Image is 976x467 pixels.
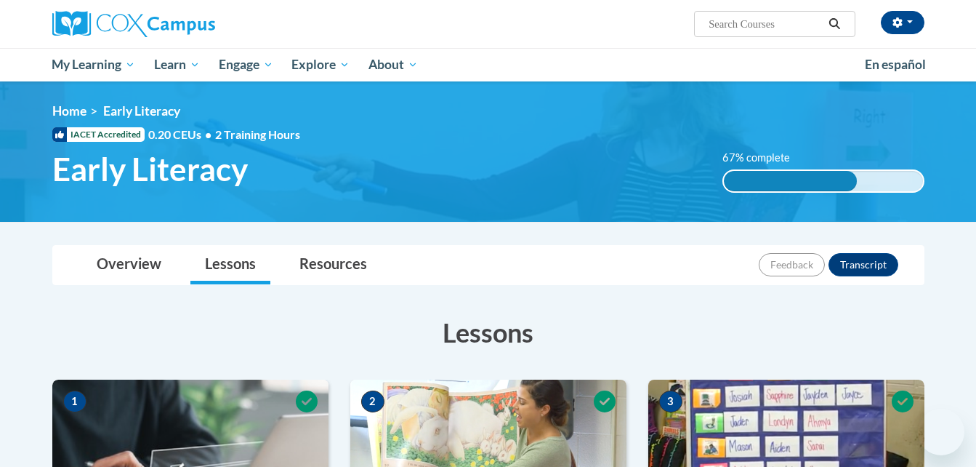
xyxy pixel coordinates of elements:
[881,11,924,34] button: Account Settings
[865,57,926,72] span: En español
[659,391,682,412] span: 3
[724,171,857,191] div: 67% complete
[707,15,823,33] input: Search Courses
[285,246,382,284] a: Resources
[52,150,248,188] span: Early Literacy
[145,48,209,81] a: Learn
[823,15,845,33] button: Search
[219,56,273,73] span: Engage
[190,246,270,284] a: Lessons
[52,127,145,142] span: IACET Accredited
[52,11,328,37] a: Cox Campus
[103,103,180,119] span: Early Literacy
[215,127,300,141] span: 2 Training Hours
[368,56,418,73] span: About
[148,127,215,143] span: 0.20 CEUs
[282,48,359,81] a: Explore
[918,409,964,455] iframe: Button to launch messaging window
[154,56,200,73] span: Learn
[828,253,898,276] button: Transcript
[361,391,384,412] span: 2
[855,49,935,80] a: En español
[209,48,283,81] a: Engage
[359,48,427,81] a: About
[291,56,350,73] span: Explore
[52,56,135,73] span: My Learning
[82,246,176,284] a: Overview
[52,314,924,351] h3: Lessons
[722,150,806,166] label: 67% complete
[43,48,145,81] a: My Learning
[52,11,215,37] img: Cox Campus
[31,48,946,81] div: Main menu
[205,127,211,141] span: •
[52,103,86,119] a: Home
[63,391,86,412] span: 1
[759,253,825,276] button: Feedback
